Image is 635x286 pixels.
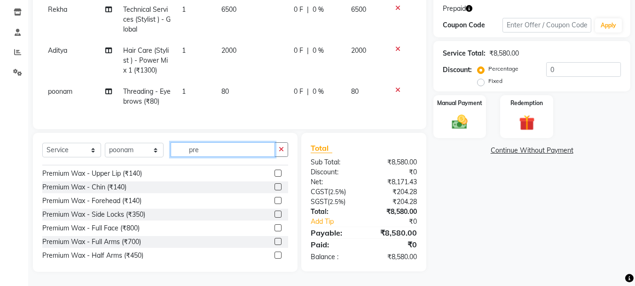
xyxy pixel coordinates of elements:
[171,142,275,157] input: Search or Scan
[443,4,466,14] span: Prepaid
[364,252,424,262] div: ₹8,580.00
[304,187,364,197] div: ( )
[307,46,309,56] span: |
[304,252,364,262] div: Balance :
[42,196,141,206] div: Premium Wax - Forehead (₹140)
[221,5,236,14] span: 6500
[437,99,482,107] label: Manual Payment
[48,87,72,96] span: poonam
[443,65,472,75] div: Discount:
[123,5,171,33] span: Technical Services (Stylist ) - Global
[364,177,424,187] div: ₹8,171.43
[182,87,186,96] span: 1
[221,87,229,96] span: 80
[514,113,540,132] img: _gift.svg
[510,99,543,107] label: Redemption
[304,177,364,187] div: Net:
[42,182,126,192] div: Premium Wax - Chin (₹140)
[364,227,424,238] div: ₹8,580.00
[351,87,359,96] span: 80
[42,237,141,247] div: Premium Wax - Full Arms (₹700)
[364,239,424,250] div: ₹0
[182,46,186,55] span: 1
[489,49,519,58] div: ₹8,580.00
[364,197,424,207] div: ₹204.28
[435,146,628,155] a: Continue Without Payment
[294,87,303,97] span: 0 F
[294,5,303,15] span: 0 F
[351,46,366,55] span: 2000
[313,87,324,97] span: 0 %
[351,5,366,14] span: 6500
[48,5,67,14] span: Rekha
[42,223,140,233] div: Premium Wax - Full Face (₹800)
[313,5,324,15] span: 0 %
[443,20,502,30] div: Coupon Code
[304,197,364,207] div: ( )
[304,207,364,217] div: Total:
[123,46,169,74] span: Hair Care (Stylist ) - Power Mix 1 (₹1300)
[443,49,486,58] div: Service Total:
[182,5,186,14] span: 1
[447,113,472,131] img: _cash.svg
[374,217,424,227] div: ₹0
[307,87,309,97] span: |
[221,46,236,55] span: 2000
[311,188,328,196] span: CGST
[304,227,364,238] div: Payable:
[304,157,364,167] div: Sub Total:
[307,5,309,15] span: |
[42,251,143,261] div: Premium Wax - Half Arms (₹450)
[595,18,622,33] button: Apply
[304,217,374,227] a: Add Tip
[311,143,332,153] span: Total
[304,167,364,177] div: Discount:
[304,239,364,250] div: Paid:
[311,197,328,206] span: SGST
[42,169,142,179] div: Premium Wax - Upper Lip (₹140)
[313,46,324,56] span: 0 %
[364,187,424,197] div: ₹204.28
[488,65,518,73] label: Percentage
[42,210,145,220] div: Premium Wax - Side Locks (₹350)
[123,87,171,106] span: Threading - Eyebrows (₹80)
[364,167,424,177] div: ₹0
[502,18,591,33] input: Enter Offer / Coupon Code
[364,157,424,167] div: ₹8,580.00
[329,198,344,205] span: 2.5%
[48,46,67,55] span: Aditya
[364,207,424,217] div: ₹8,580.00
[294,46,303,56] span: 0 F
[488,77,502,85] label: Fixed
[330,188,344,196] span: 2.5%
